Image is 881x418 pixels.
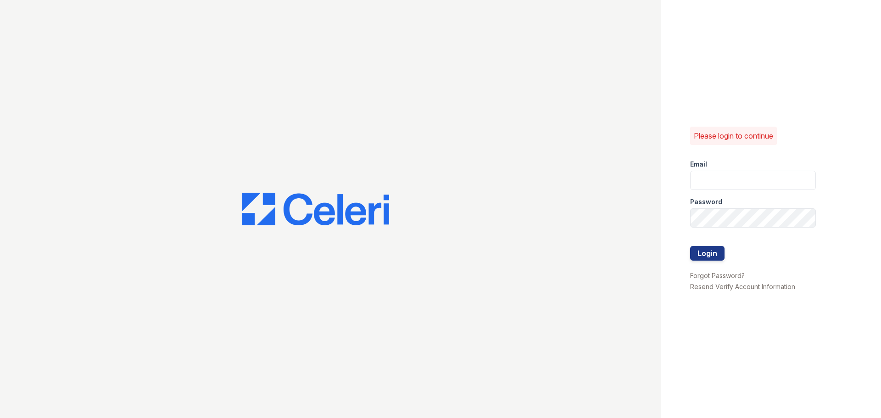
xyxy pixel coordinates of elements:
label: Password [690,197,722,206]
a: Resend Verify Account Information [690,283,795,290]
a: Forgot Password? [690,272,745,279]
button: Login [690,246,725,261]
img: CE_Logo_Blue-a8612792a0a2168367f1c8372b55b34899dd931a85d93a1a3d3e32e68fde9ad4.png [242,193,389,226]
p: Please login to continue [694,130,773,141]
label: Email [690,160,707,169]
